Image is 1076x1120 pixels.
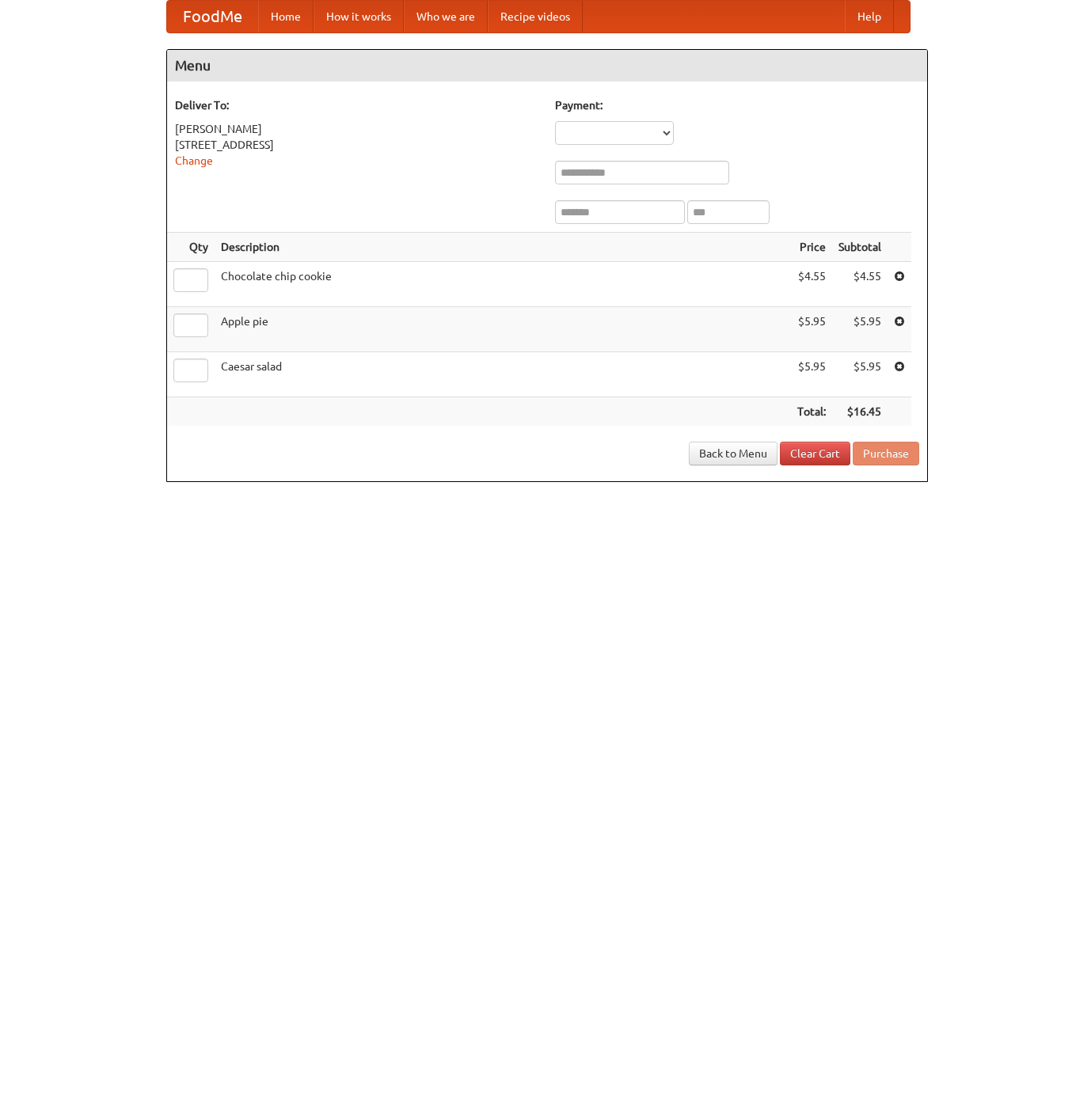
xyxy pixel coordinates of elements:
[853,442,919,465] button: Purchase
[791,352,832,397] td: $5.95
[404,1,488,32] a: Who we are
[488,1,583,32] a: Recipe videos
[780,442,850,465] a: Clear Cart
[314,1,404,32] a: How it works
[791,262,832,307] td: $4.55
[175,154,213,167] a: Change
[791,307,832,352] td: $5.95
[832,233,888,262] th: Subtotal
[215,352,791,397] td: Caesar salad
[832,352,888,397] td: $5.95
[832,307,888,352] td: $5.95
[791,233,832,262] th: Price
[791,397,832,427] th: Total:
[175,97,539,113] h5: Deliver To:
[832,397,888,427] th: $16.45
[845,1,894,32] a: Help
[215,262,791,307] td: Chocolate chip cookie
[167,50,927,82] h4: Menu
[215,307,791,352] td: Apple pie
[167,1,258,32] a: FoodMe
[175,121,539,137] div: [PERSON_NAME]
[832,262,888,307] td: $4.55
[167,233,215,262] th: Qty
[175,137,539,153] div: [STREET_ADDRESS]
[555,97,919,113] h5: Payment:
[258,1,314,32] a: Home
[689,442,778,465] a: Back to Menu
[215,233,791,262] th: Description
